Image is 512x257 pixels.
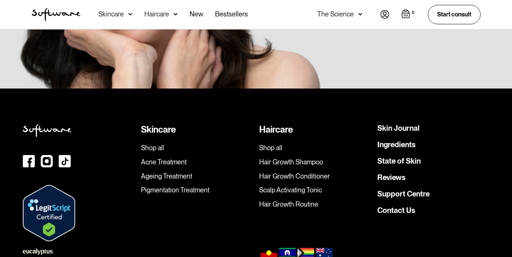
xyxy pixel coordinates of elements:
[259,172,371,180] a: Hair Growth Conditioner
[259,200,371,208] a: Hair Growth Routine
[259,144,371,152] a: Shop all
[32,8,80,21] a: home
[32,8,80,21] img: Software Logo
[428,5,481,24] a: Start consult
[377,174,405,181] a: Reviews
[377,157,421,165] a: State of Skin
[259,158,371,166] a: Hair Growth Shampoo
[144,10,169,18] div: Haircare
[317,10,354,18] div: The Science
[141,158,253,166] a: Acne Treatment
[141,124,253,135] div: Skincare
[23,124,71,137] img: Softweare logo
[259,186,371,194] a: Scalp Activating Tonic
[358,10,362,18] img: arrow down
[23,210,75,216] a: Verify LegitScript Approval for www.skin.software
[23,185,75,242] img: Verify Approval for www.skin.software
[401,9,416,20] a: Open empty cart
[377,190,430,198] a: Support Centre
[141,186,253,194] a: Pigmentation Treatment
[377,207,415,214] a: Contact Us
[59,155,71,167] img: TikTok Icon
[410,9,416,16] div: 0
[141,172,253,180] a: Ageing Treatment
[377,124,420,132] a: Skin Journal
[259,124,371,135] div: Haircare
[377,141,416,148] a: Ingredients
[98,10,124,18] div: Skincare
[41,155,53,167] img: instagram icon
[128,10,132,18] img: arrow down
[174,10,178,18] img: arrow down
[141,144,253,152] a: Shop all
[23,155,35,167] img: Facebook icon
